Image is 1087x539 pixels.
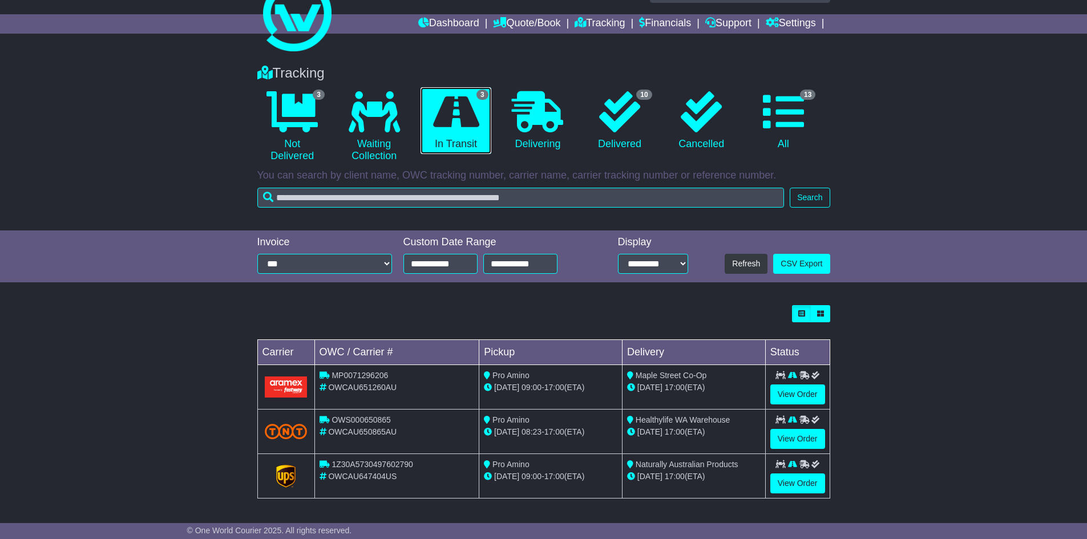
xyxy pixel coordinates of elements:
a: Tracking [575,14,625,34]
img: Aramex.png [265,376,308,398]
img: GetCarrierServiceLogo [276,465,296,488]
img: TNT_Domestic.png [265,424,308,439]
div: Tracking [252,65,836,82]
span: [DATE] [637,472,662,481]
span: 17:00 [665,383,685,392]
div: (ETA) [627,426,761,438]
span: Healthylife WA Warehouse [636,415,730,424]
span: 3 [313,90,325,100]
span: Pro Amino [492,460,530,469]
td: Status [765,340,830,365]
a: 3 In Transit [421,87,491,155]
span: © One World Courier 2025. All rights reserved. [187,526,352,535]
td: Delivery [622,340,765,365]
span: [DATE] [637,383,662,392]
span: 1Z30A5730497602790 [332,460,413,469]
a: CSV Export [773,254,830,274]
button: Search [790,188,830,208]
a: Support [705,14,751,34]
span: [DATE] [494,427,519,436]
span: OWCAU650865AU [328,427,397,436]
span: [DATE] [494,383,519,392]
a: Delivering [503,87,573,155]
div: - (ETA) [484,426,617,438]
span: [DATE] [494,472,519,481]
div: Invoice [257,236,392,249]
span: 17:00 [544,427,564,436]
p: You can search by client name, OWC tracking number, carrier name, carrier tracking number or refe... [257,169,830,182]
span: 10 [636,90,652,100]
div: (ETA) [627,471,761,483]
a: Dashboard [418,14,479,34]
div: - (ETA) [484,382,617,394]
span: 09:00 [522,472,542,481]
span: OWCAU651260AU [328,383,397,392]
span: Pro Amino [492,371,530,380]
span: 3 [476,90,488,100]
span: OWS000650865 [332,415,391,424]
div: - (ETA) [484,471,617,483]
a: Cancelled [666,87,737,155]
span: Maple Street Co-Op [636,371,707,380]
span: 08:23 [522,427,542,436]
a: 3 Not Delivered [257,87,328,167]
span: MP0071296206 [332,371,388,380]
td: Carrier [257,340,314,365]
a: View Order [770,384,825,404]
span: 09:00 [522,383,542,392]
a: Waiting Collection [339,87,409,167]
a: 10 Delivered [584,87,654,155]
span: 17:00 [665,472,685,481]
a: Financials [639,14,691,34]
div: Display [618,236,688,249]
a: 13 All [748,87,818,155]
a: Settings [766,14,816,34]
button: Refresh [725,254,767,274]
td: OWC / Carrier # [314,340,479,365]
td: Pickup [479,340,623,365]
a: Quote/Book [493,14,560,34]
span: OWCAU647404US [328,472,397,481]
span: 17:00 [544,383,564,392]
div: (ETA) [627,382,761,394]
span: [DATE] [637,427,662,436]
span: 13 [800,90,815,100]
span: Pro Amino [492,415,530,424]
a: View Order [770,429,825,449]
span: 17:00 [665,427,685,436]
span: 17:00 [544,472,564,481]
a: View Order [770,473,825,493]
div: Custom Date Range [403,236,587,249]
span: Naturally Australian Products [636,460,738,469]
